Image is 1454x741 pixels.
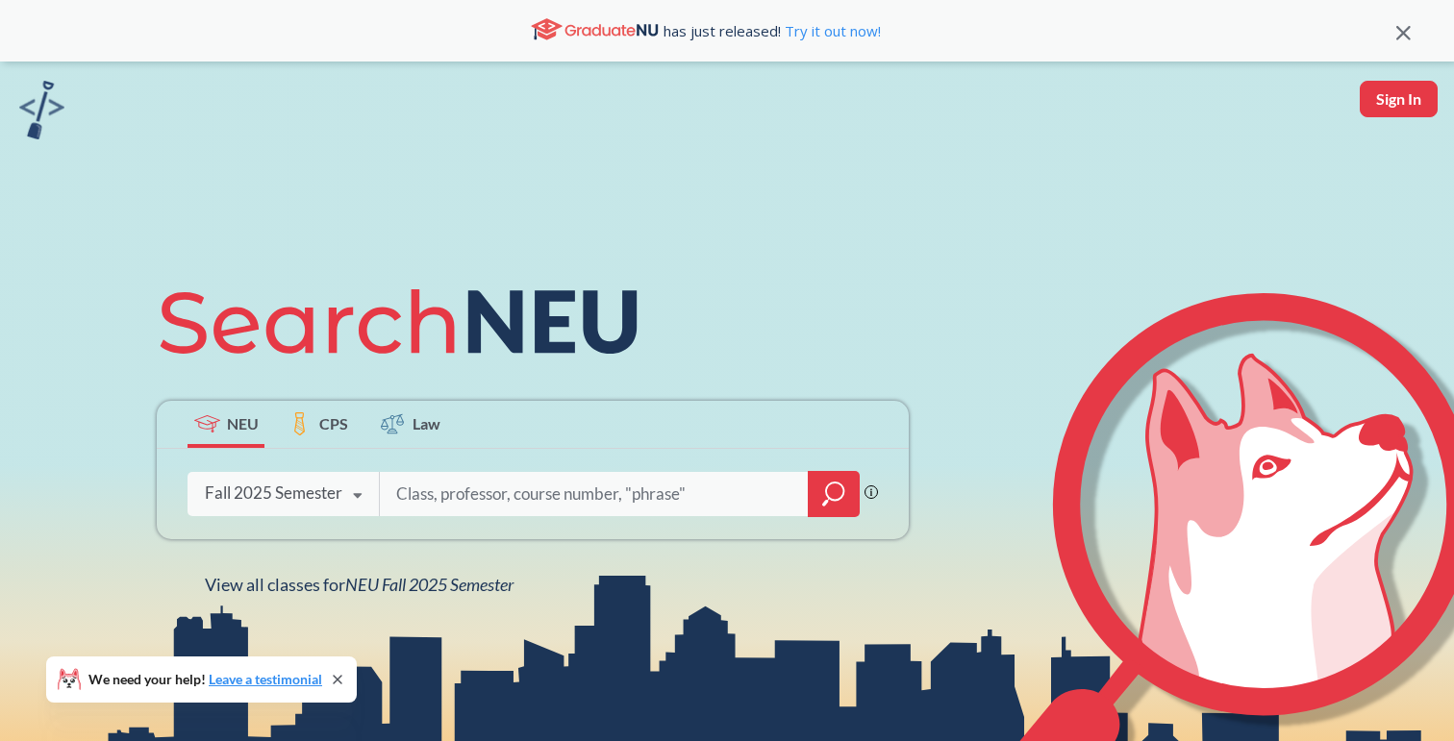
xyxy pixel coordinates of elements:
[19,81,64,145] a: sandbox logo
[205,574,514,595] span: View all classes for
[88,673,322,686] span: We need your help!
[822,481,845,507] svg: magnifying glass
[664,20,881,41] span: has just released!
[345,574,514,595] span: NEU Fall 2025 Semester
[227,412,259,434] span: NEU
[1360,81,1438,117] button: Sign In
[394,474,794,514] input: Class, professor, course number, "phrase"
[781,21,881,40] a: Try it out now!
[205,482,342,504] div: Fall 2025 Semester
[209,671,322,687] a: Leave a testimonial
[808,471,860,517] div: magnifying glass
[413,412,440,434] span: Law
[319,412,348,434] span: CPS
[19,81,64,139] img: sandbox logo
